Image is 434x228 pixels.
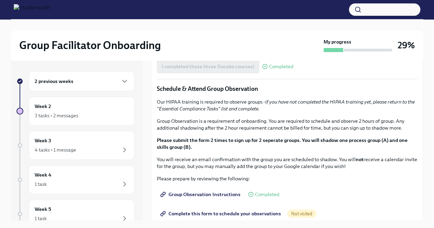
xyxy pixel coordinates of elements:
[35,146,76,153] div: 4 tasks • 1 message
[14,4,50,15] img: CharlieHealth
[162,191,241,198] span: Group Observation Instructions
[157,137,408,150] strong: Please submit the form 2 times to sign up for 2 seperate groups. You will shadow one process grou...
[19,38,161,52] h2: Group Facilitator Onboarding
[35,137,51,144] h6: Week 3
[157,156,417,170] p: You will receive an email confirmation with the group you are scheduled to shadow. You will recei...
[398,39,415,51] h3: 29%
[324,38,351,45] strong: My progress
[35,103,51,110] h6: Week 2
[35,77,73,85] h6: 2 previous weeks
[29,71,134,91] div: 2 previous weeks
[16,131,134,160] a: Week 34 tasks • 1 message
[157,118,417,131] p: Group Observation is a requirement of onboarding. You are required to schedule and observe 2 hour...
[16,97,134,125] a: Week 23 tasks • 2 messages
[157,188,245,201] a: Group Observation Instructions
[35,171,51,179] h6: Week 4
[16,165,134,194] a: Week 41 task
[157,99,415,112] em: if you have not completed the HIPAA training yet, please return to the "Essential Compliance Task...
[255,192,279,197] span: Completed
[356,156,364,163] strong: not
[162,210,281,217] span: Complete this form to schedule your observations
[157,98,417,112] p: Our HIPAA training is required to observe groups -
[157,85,417,93] p: Schedule & Attend Group Observation
[35,215,47,222] div: 1 task
[287,211,316,216] span: Not visited
[35,205,51,213] h6: Week 5
[269,64,293,69] span: Completed
[157,175,417,182] p: Please prepare by reviewing the following:
[35,112,78,119] div: 3 tasks • 2 messages
[157,207,286,220] a: Complete this form to schedule your observations
[35,181,47,188] div: 1 task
